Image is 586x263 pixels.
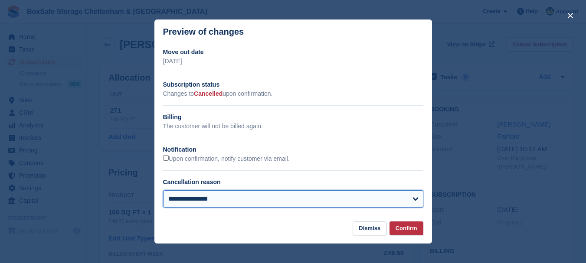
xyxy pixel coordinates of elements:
[163,80,423,89] h2: Subscription status
[390,221,423,236] button: Confirm
[563,9,577,23] button: close
[163,179,221,185] label: Cancellation reason
[163,27,244,37] p: Preview of changes
[163,122,423,131] p: The customer will not be billed again.
[163,113,423,122] h2: Billing
[194,90,223,97] span: Cancelled
[353,221,386,236] button: Dismiss
[163,57,423,66] p: [DATE]
[163,145,423,154] h2: Notification
[163,155,169,161] input: Upon confirmation, notify customer via email.
[163,48,423,57] h2: Move out date
[163,155,290,163] label: Upon confirmation, notify customer via email.
[163,89,423,98] p: Changes to upon confirmation.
